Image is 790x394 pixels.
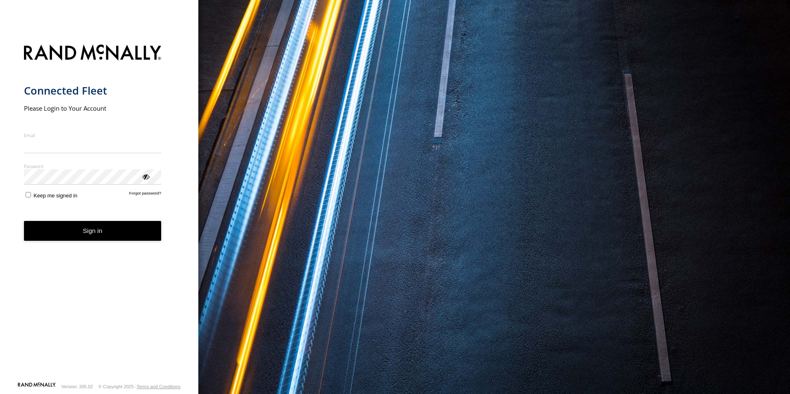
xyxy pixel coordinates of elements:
[24,221,162,241] button: Sign in
[24,43,162,64] img: Rand McNally
[98,384,181,389] div: © Copyright 2025 -
[141,172,150,180] div: ViewPassword
[62,384,93,389] div: Version: 305.02
[24,104,162,112] h2: Please Login to Your Account
[18,382,56,391] a: Visit our Website
[137,384,181,389] a: Terms and Conditions
[24,40,175,382] form: main
[24,132,162,138] label: Email
[33,192,77,199] span: Keep me signed in
[24,163,162,169] label: Password
[26,192,31,197] input: Keep me signed in
[24,84,162,97] h1: Connected Fleet
[129,191,162,199] a: Forgot password?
